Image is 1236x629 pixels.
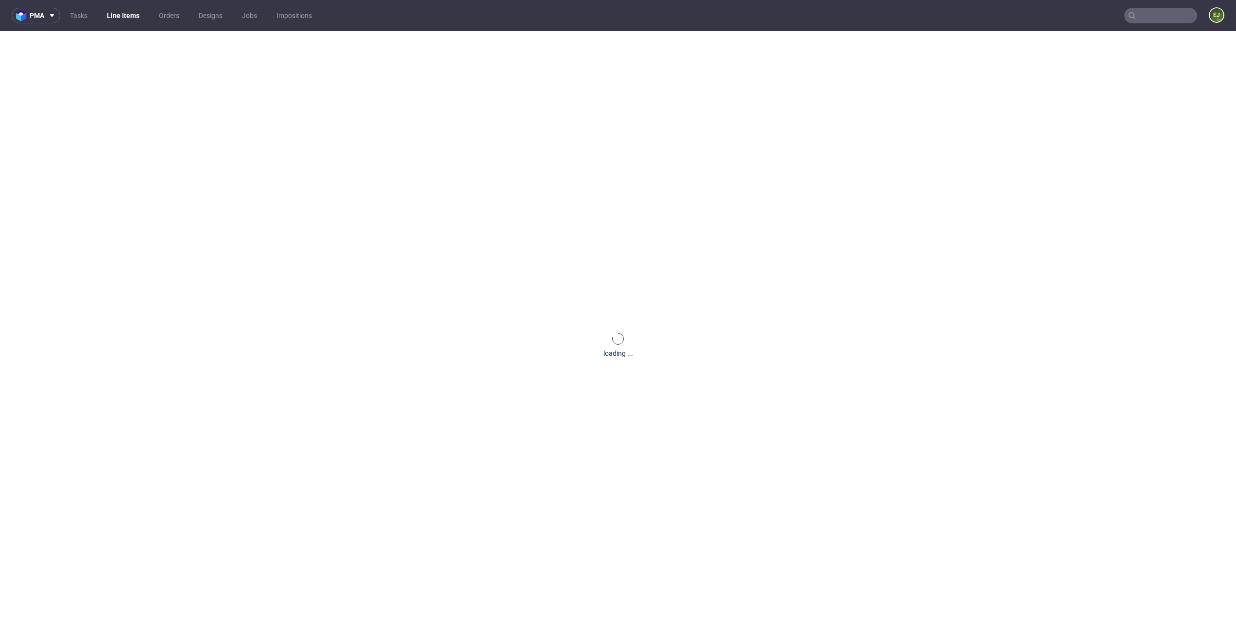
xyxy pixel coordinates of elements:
span: pma [30,12,44,19]
a: Designs [193,8,228,23]
a: Orders [153,8,185,23]
a: Tasks [64,8,93,23]
figcaption: EJ [1210,8,1223,22]
button: pma [12,8,60,23]
div: loading ... [603,349,633,358]
a: Impositions [271,8,318,23]
img: logo [16,10,30,21]
a: Jobs [236,8,263,23]
a: Line Items [101,8,145,23]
